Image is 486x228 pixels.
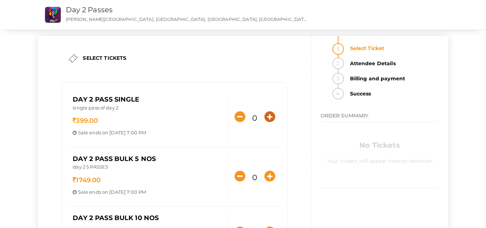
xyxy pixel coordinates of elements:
[73,104,222,113] p: single pass of day 2
[346,43,439,54] strong: Select Ticket
[73,117,98,125] span: 399.00
[73,95,139,103] span: Day 2 Pass Single
[327,152,432,165] label: Your tickets will appear here on selection
[73,189,222,196] p: ends on [DATE] 7:00 PM
[346,73,439,84] strong: Billing and payment
[346,58,439,69] strong: Attendee Details
[66,16,309,22] p: [PERSON_NAME][GEOGRAPHIC_DATA], [GEOGRAPHIC_DATA], [GEOGRAPHIC_DATA], [GEOGRAPHIC_DATA], [GEOGRAP...
[73,155,156,163] span: Day 2 Pass Bulk 5 Nos
[66,5,113,14] a: Day 2 Passes
[78,130,88,135] span: Sale
[359,141,400,149] b: No Tickets
[83,54,126,62] label: SELECT TICKETS
[73,164,222,172] p: day 2 5 PASSES
[45,7,61,23] img: ROG1HZJP_small.png
[346,88,439,99] strong: Success
[69,54,78,63] img: ticket.png
[73,176,101,184] span: 1749.00
[73,129,222,136] p: ends on [DATE] 7:00 PM
[73,214,159,222] span: Day 2 Pass Bulk 10 Nos
[321,112,369,119] span: ORDER SUMMARY
[78,189,88,195] span: Sale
